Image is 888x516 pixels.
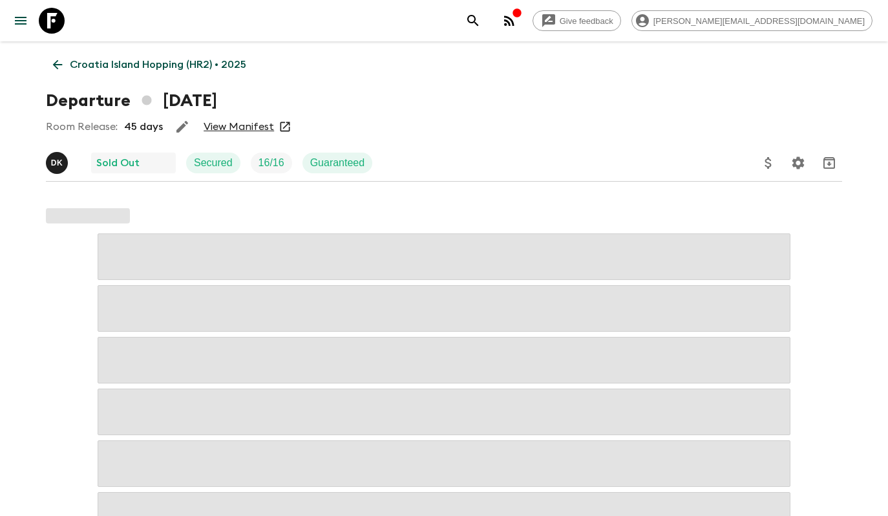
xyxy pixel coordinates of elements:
span: [PERSON_NAME][EMAIL_ADDRESS][DOMAIN_NAME] [646,16,872,26]
div: [PERSON_NAME][EMAIL_ADDRESS][DOMAIN_NAME] [631,10,872,31]
div: Secured [186,153,240,173]
p: Sold Out [96,155,140,171]
h1: Departure [DATE] [46,88,217,114]
a: Croatia Island Hopping (HR2) • 2025 [46,52,253,78]
button: DK [46,152,70,174]
p: D K [51,158,63,168]
span: Give feedback [553,16,620,26]
button: Archive (Completed, Cancelled or Unsynced Departures only) [816,150,842,176]
a: View Manifest [204,120,274,133]
p: Secured [194,155,233,171]
button: menu [8,8,34,34]
a: Give feedback [533,10,621,31]
p: 16 / 16 [259,155,284,171]
div: Trip Fill [251,153,292,173]
p: Croatia Island Hopping (HR2) • 2025 [70,57,246,72]
p: Room Release: [46,119,118,134]
button: Update Price, Early Bird Discount and Costs [756,150,781,176]
span: Dario Kota [46,156,70,166]
button: Settings [785,150,811,176]
button: search adventures [460,8,486,34]
p: Guaranteed [310,155,365,171]
p: 45 days [124,119,163,134]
